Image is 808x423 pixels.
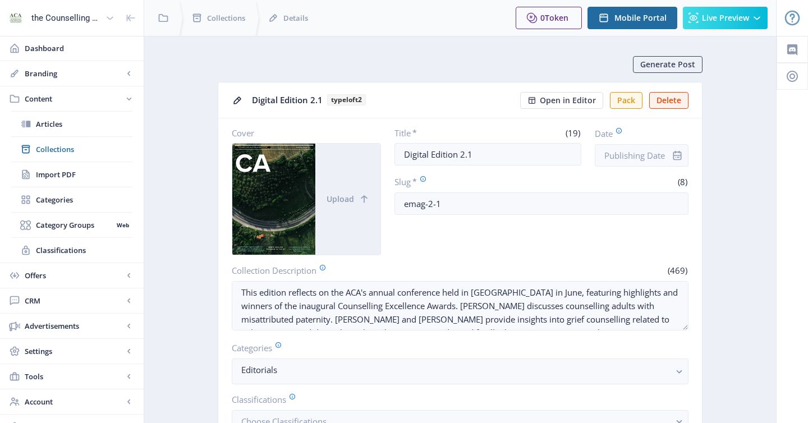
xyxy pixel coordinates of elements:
button: Pack [610,92,642,109]
label: Collection Description [232,264,456,277]
span: Import PDF [36,169,132,180]
span: Offers [25,270,123,281]
a: Import PDF [11,162,132,187]
a: Category GroupsWeb [11,213,132,237]
a: Categories [11,187,132,212]
button: Generate Post [633,56,703,73]
span: Branding [25,68,123,79]
span: CRM [25,295,123,306]
span: (8) [676,176,688,187]
span: Category Groups [36,219,113,231]
button: Live Preview [683,7,768,29]
label: Categories [232,342,680,354]
span: Generate Post [640,60,695,69]
button: Delete [649,92,688,109]
span: Collections [207,12,245,24]
span: Articles [36,118,132,130]
button: Mobile Portal [587,7,677,29]
a: Classifications [11,238,132,263]
span: Settings [25,346,123,357]
input: Type Collection Title ... [394,143,582,165]
nb-badge: Web [113,219,132,231]
div: the Counselling Australia Magazine [31,6,101,30]
span: Upload [327,195,354,204]
span: (469) [666,265,688,276]
span: Content [25,93,123,104]
input: this-is-how-a-slug-looks-like [394,192,689,215]
span: Tools [25,371,123,382]
nb-icon: info [672,150,683,161]
b: typeloft2 [327,94,366,105]
span: Token [545,12,568,23]
label: Cover [232,127,372,139]
label: Slug [394,176,537,188]
div: Digital Edition 2.1 [252,91,513,109]
img: properties.app_icon.jpeg [7,9,25,27]
span: Classifications [36,245,132,256]
span: Account [25,396,123,407]
span: Live Preview [702,13,749,22]
span: Advertisements [25,320,123,332]
a: Articles [11,112,132,136]
span: Collections [36,144,132,155]
span: Details [283,12,308,24]
button: Upload [316,144,380,255]
button: Open in Editor [520,92,603,109]
span: Open in Editor [540,96,596,105]
span: Dashboard [25,43,135,54]
button: Editorials [232,358,688,384]
span: Categories [36,194,132,205]
label: Date [595,127,680,140]
a: Collections [11,137,132,162]
label: Title [394,127,484,139]
span: (19) [564,127,581,139]
span: Mobile Portal [614,13,667,22]
nb-select-label: Editorials [241,363,670,376]
button: 0Token [516,7,582,29]
input: Publishing Date [595,144,688,167]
